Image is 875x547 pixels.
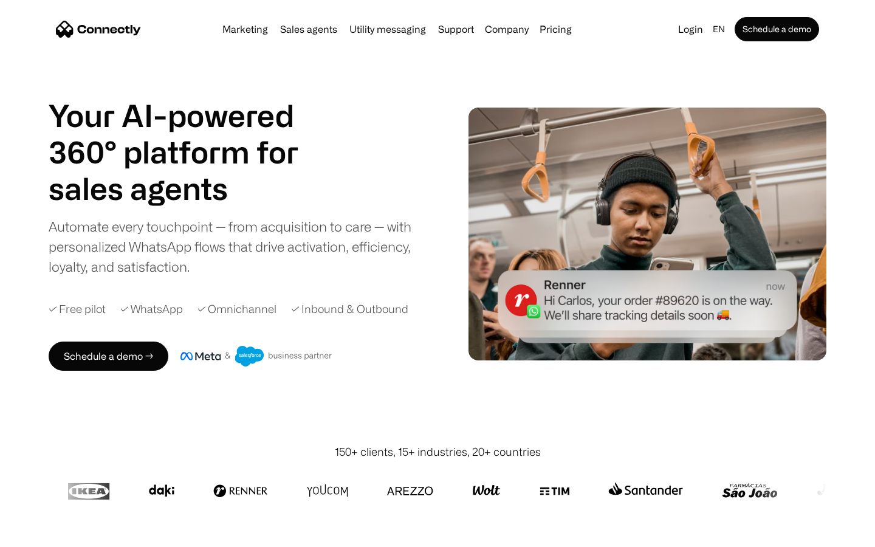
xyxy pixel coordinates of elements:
[275,24,342,34] a: Sales agents
[345,24,431,34] a: Utility messaging
[120,301,183,317] div: ✓ WhatsApp
[485,21,529,38] div: Company
[24,526,73,543] ul: Language list
[197,301,276,317] div: ✓ Omnichannel
[713,21,725,38] div: en
[673,21,708,38] a: Login
[49,170,328,207] h1: sales agents
[180,346,332,366] img: Meta and Salesforce business partner badge.
[49,97,328,170] h1: Your AI-powered 360° platform for
[335,444,541,460] div: 150+ clients, 15+ industries, 20+ countries
[49,342,168,371] a: Schedule a demo →
[535,24,577,34] a: Pricing
[12,525,73,543] aside: Language selected: English
[49,301,106,317] div: ✓ Free pilot
[49,216,431,277] div: Automate every touchpoint — from acquisition to care — with personalized WhatsApp flows that driv...
[218,24,273,34] a: Marketing
[735,17,819,41] a: Schedule a demo
[433,24,479,34] a: Support
[291,301,408,317] div: ✓ Inbound & Outbound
